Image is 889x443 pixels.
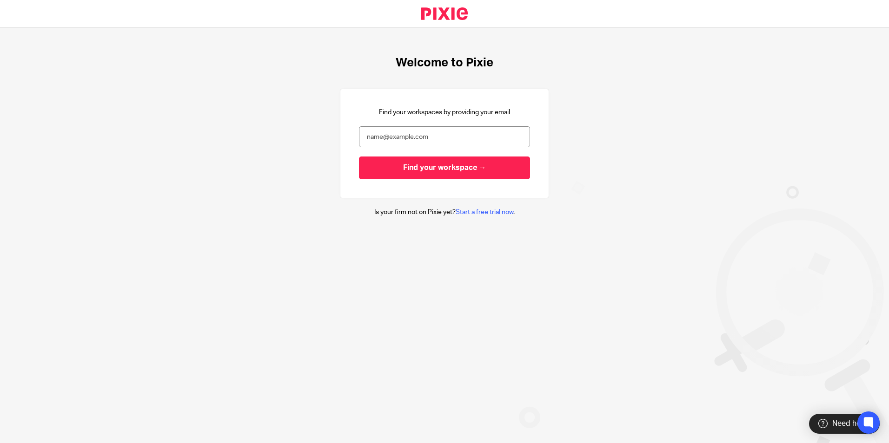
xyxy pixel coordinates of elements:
a: Start a free trial now [456,209,513,215]
input: name@example.com [359,126,530,147]
h1: Welcome to Pixie [396,56,493,70]
input: Find your workspace → [359,156,530,179]
p: Is your firm not on Pixie yet? . [374,208,515,217]
p: Find your workspaces by providing your email [379,108,510,117]
div: Need help? [809,414,880,434]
